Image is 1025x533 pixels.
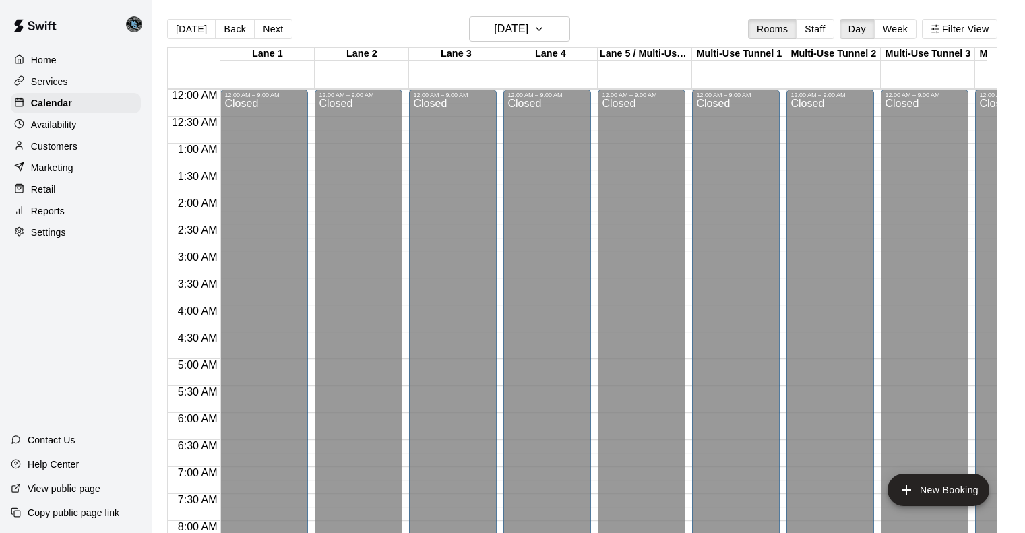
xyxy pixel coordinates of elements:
span: 12:00 AM [168,90,221,101]
span: 4:00 AM [175,305,221,317]
p: Copy public page link [28,506,119,520]
p: Calendar [31,96,72,110]
p: Marketing [31,161,73,175]
div: 12:00 AM – 9:00 AM [790,92,870,98]
a: Services [11,71,141,92]
div: Lane 2 [315,48,409,61]
span: 1:30 AM [175,170,221,182]
a: Customers [11,136,141,156]
p: Contact Us [28,433,75,447]
p: Services [31,75,68,88]
span: 6:00 AM [175,413,221,425]
span: 7:00 AM [175,467,221,478]
span: 5:00 AM [175,359,221,371]
span: 1:00 AM [175,144,221,155]
span: 2:30 AM [175,224,221,236]
button: add [888,474,989,506]
div: 12:00 AM – 9:00 AM [319,92,398,98]
button: Staff [796,19,834,39]
div: 12:00 AM – 9:00 AM [885,92,964,98]
div: 12:00 AM – 9:00 AM [602,92,681,98]
p: Help Center [28,458,79,471]
div: Lane 4 [503,48,598,61]
button: Week [874,19,917,39]
button: [DATE] [469,16,570,42]
div: Lane 5 / Multi-Use Tunnel 5 [598,48,692,61]
a: Settings [11,222,141,243]
div: Multi-Use Tunnel 3 [881,48,975,61]
span: 2:00 AM [175,197,221,209]
span: 3:00 AM [175,251,221,263]
div: 12:00 AM – 9:00 AM [507,92,587,98]
p: Customers [31,139,77,153]
button: Filter View [922,19,997,39]
span: 5:30 AM [175,386,221,398]
button: [DATE] [167,19,216,39]
div: Multi-Use Tunnel 2 [786,48,881,61]
h6: [DATE] [494,20,528,38]
button: Day [840,19,875,39]
span: 3:30 AM [175,278,221,290]
a: Calendar [11,93,141,113]
div: 12:00 AM – 9:00 AM [224,92,304,98]
a: Reports [11,201,141,221]
span: 8:00 AM [175,521,221,532]
a: Retail [11,179,141,199]
div: Danny Lake [123,11,152,38]
img: Danny Lake [126,16,142,32]
p: Retail [31,183,56,196]
span: 4:30 AM [175,332,221,344]
p: Home [31,53,57,67]
div: Lane 3 [409,48,503,61]
a: Marketing [11,158,141,178]
div: 12:00 AM – 9:00 AM [413,92,493,98]
button: Rooms [748,19,797,39]
span: 7:30 AM [175,494,221,505]
div: 12:00 AM – 9:00 AM [696,92,776,98]
p: View public page [28,482,100,495]
a: Availability [11,115,141,135]
span: 12:30 AM [168,117,221,128]
p: Availability [31,118,77,131]
button: Next [254,19,292,39]
p: Settings [31,226,66,239]
button: Back [215,19,255,39]
p: Reports [31,204,65,218]
span: 6:30 AM [175,440,221,451]
div: Lane 1 [220,48,315,61]
div: Multi-Use Tunnel 1 [692,48,786,61]
a: Home [11,50,141,70]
